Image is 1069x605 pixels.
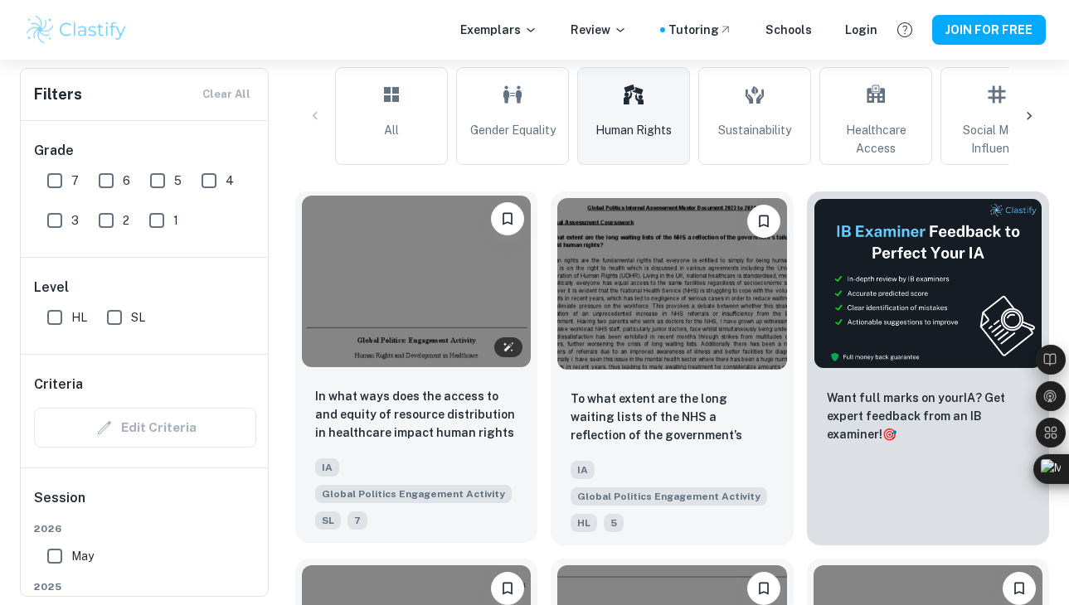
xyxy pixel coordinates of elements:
[384,121,399,139] span: All
[226,172,234,190] span: 4
[668,21,732,39] a: Tutoring
[891,16,919,44] button: Help and Feedback
[491,202,524,235] button: Please log in to bookmark exemplars
[491,572,524,605] button: Please log in to bookmark exemplars
[24,13,129,46] img: Clastify logo
[571,514,597,532] span: HL
[71,211,79,230] span: 3
[571,390,773,446] p: To what extent are the long waiting lists of the NHS a reflection of the government’s failure to ...
[295,191,537,545] a: Please log in to bookmark exemplarsIn what ways does the access to and equity of resource distrib...
[34,375,83,394] h6: Criteria
[595,121,672,139] span: Human Rights
[315,387,517,443] p: In what ways does the access to and equity of resource distribution in healthcare impact human ri...
[827,389,1029,443] p: Want full marks on your IA ? Get expert feedback from an IB examiner!
[71,547,94,565] span: May
[34,141,256,161] h6: Grade
[123,172,130,190] span: 6
[173,211,178,230] span: 1
[827,121,925,157] span: Healthcare Access
[604,514,624,532] span: 5
[932,15,1046,45] button: JOIN FOR FREE
[571,487,767,506] span: Global Politics Engagement Activity
[948,121,1046,157] span: Social Media Influence
[34,278,256,298] h6: Level
[557,198,786,370] img: Global Politics Engagement Activity IA example thumbnail: To what extent are the long waiting list
[315,511,341,530] span: SL
[845,21,877,39] a: Login
[34,408,256,448] div: Criteria filters are unavailable when searching by topic
[470,121,556,139] span: Gender Equality
[315,485,512,503] span: Global Politics Engagement Activity
[1003,572,1036,605] button: Please log in to bookmark exemplars
[882,428,897,441] span: 🎯
[747,572,780,605] button: Please log in to bookmark exemplars
[71,308,87,327] span: HL
[571,461,595,479] span: IA
[747,205,780,238] button: Please log in to bookmark exemplars
[131,308,145,327] span: SL
[34,83,82,106] h6: Filters
[571,21,627,39] p: Review
[34,579,256,594] span: 2025
[302,196,531,367] img: Global Politics Engagement Activity IA example thumbnail: In what ways does the access to and equi
[34,521,256,536] span: 2026
[347,511,367,530] span: 7
[814,198,1042,369] img: Thumbnail
[123,211,129,230] span: 2
[460,21,537,39] p: Exemplars
[765,21,812,39] a: Schools
[71,172,79,190] span: 7
[551,191,793,545] a: Please log in to bookmark exemplarsTo what extent are the long waiting lists of the NHS a reflect...
[174,172,182,190] span: 5
[34,488,256,521] h6: Session
[807,191,1049,545] a: ThumbnailWant full marks on yourIA? Get expert feedback from an IB examiner!
[718,121,791,139] span: Sustainability
[315,458,339,477] span: IA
